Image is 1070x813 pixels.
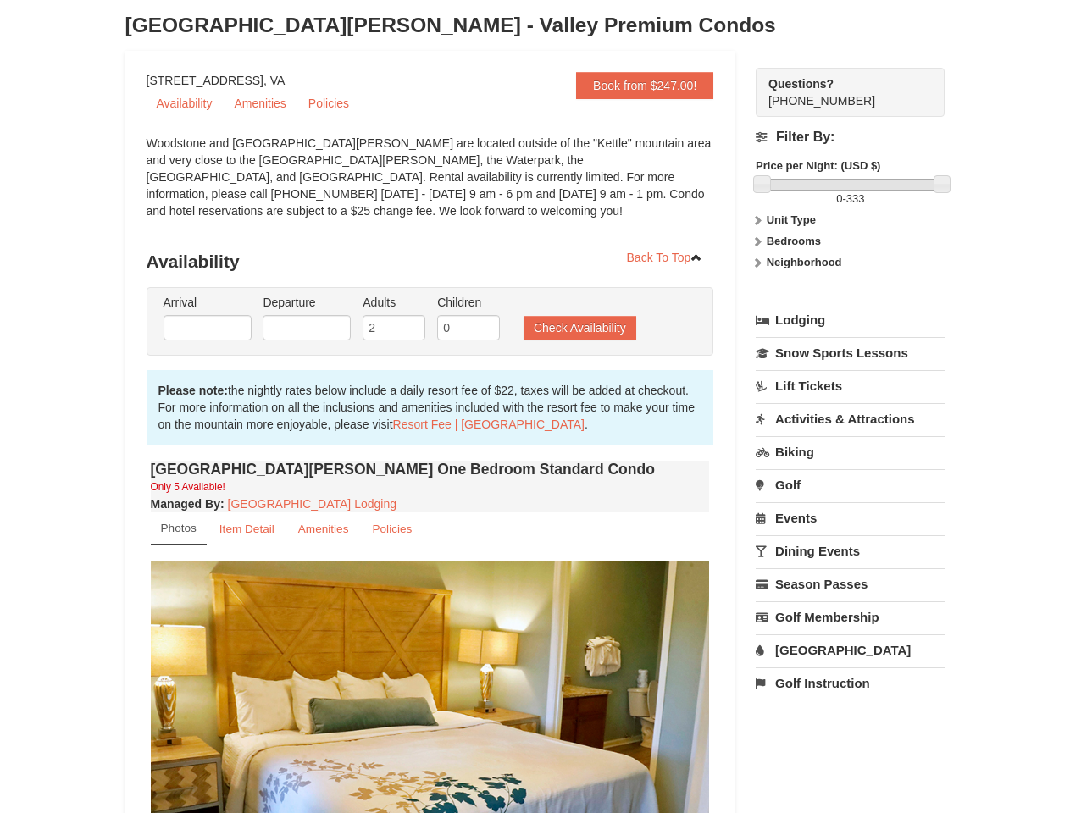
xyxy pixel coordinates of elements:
h4: Filter By: [756,130,945,145]
span: 333 [846,192,865,205]
button: Check Availability [524,316,636,340]
a: Amenities [287,512,360,545]
h3: [GEOGRAPHIC_DATA][PERSON_NAME] - Valley Premium Condos [125,8,945,42]
a: Policies [361,512,423,545]
strong: : [151,497,225,511]
label: Arrival [164,294,252,311]
label: Children [437,294,500,311]
a: Golf Instruction [756,667,945,699]
strong: Questions? [768,77,834,91]
small: Amenities [298,523,349,535]
a: Policies [298,91,359,116]
a: Events [756,502,945,534]
span: 0 [836,192,842,205]
a: Golf Membership [756,601,945,633]
a: Item Detail [208,512,286,545]
label: Departure [263,294,351,311]
a: [GEOGRAPHIC_DATA] Lodging [228,497,396,511]
a: Snow Sports Lessons [756,337,945,368]
div: the nightly rates below include a daily resort fee of $22, taxes will be added at checkout. For m... [147,370,714,445]
strong: Price per Night: (USD $) [756,159,880,172]
span: Managed By [151,497,220,511]
h3: Availability [147,245,714,279]
small: Only 5 Available! [151,481,225,493]
a: Biking [756,436,945,467]
strong: Bedrooms [767,235,821,247]
a: Back To Top [616,245,714,270]
a: Availability [147,91,223,116]
strong: Neighborhood [767,256,842,268]
label: - [756,191,945,207]
label: Adults [363,294,425,311]
a: Lodging [756,305,945,335]
h4: [GEOGRAPHIC_DATA][PERSON_NAME] One Bedroom Standard Condo [151,461,710,478]
a: Season Passes [756,568,945,600]
a: Dining Events [756,535,945,567]
a: Photos [151,512,207,545]
small: Photos [161,522,197,534]
a: Activities & Attractions [756,403,945,434]
a: Amenities [224,91,296,116]
strong: Please note: [158,384,228,397]
a: Resort Fee | [GEOGRAPHIC_DATA] [393,418,585,431]
a: Book from $247.00! [576,72,713,99]
div: Woodstone and [GEOGRAPHIC_DATA][PERSON_NAME] are located outside of the "Kettle" mountain area an... [147,135,714,236]
a: [GEOGRAPHIC_DATA] [756,634,945,666]
small: Policies [372,523,412,535]
a: Lift Tickets [756,370,945,401]
a: Golf [756,469,945,501]
small: Item Detail [219,523,274,535]
span: [PHONE_NUMBER] [768,75,914,108]
strong: Unit Type [767,213,816,226]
